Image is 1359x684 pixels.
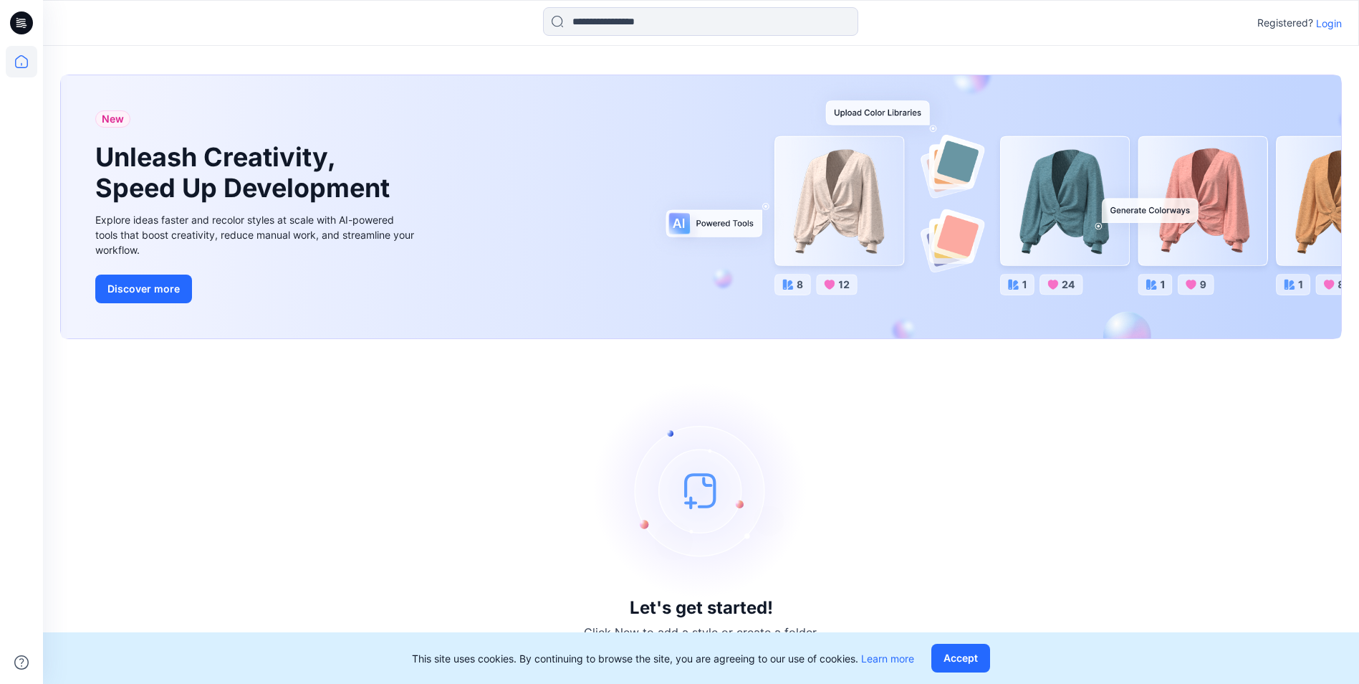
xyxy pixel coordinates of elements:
div: Explore ideas faster and recolor styles at scale with AI-powered tools that boost creativity, red... [95,212,418,257]
img: empty-state-image.svg [594,383,809,598]
p: Registered? [1257,14,1313,32]
button: Accept [931,644,990,673]
button: Discover more [95,275,192,303]
a: Discover more [95,275,418,303]
p: Login [1316,16,1342,31]
h3: Let's get started! [630,598,773,618]
p: Click New to add a style or create a folder. [584,624,819,641]
h1: Unleash Creativity, Speed Up Development [95,142,396,204]
a: Learn more [861,652,914,665]
p: This site uses cookies. By continuing to browse the site, you are agreeing to our use of cookies. [412,651,914,666]
span: New [102,110,124,128]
